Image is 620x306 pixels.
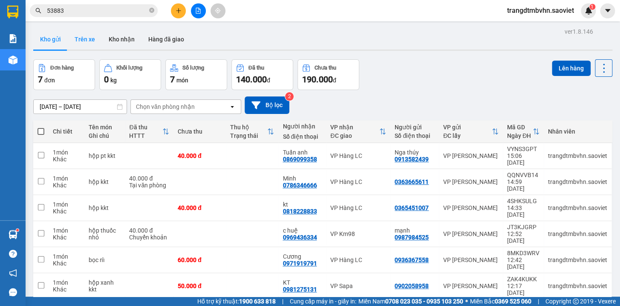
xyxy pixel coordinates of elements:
div: Nhân viên [548,128,607,135]
img: icon-new-feature [585,7,592,15]
div: ĐC lấy [443,132,492,139]
button: plus [171,3,186,18]
div: ver 1.8.146 [565,27,593,36]
span: | [538,297,539,306]
span: plus [176,8,182,14]
input: Select a date range. [34,100,127,114]
div: HTTT [129,132,162,139]
div: 0969436334 [283,234,317,241]
div: trangdtmbvhn.saoviet [548,256,607,263]
div: 0913582439 [395,156,429,163]
div: Khác [53,208,80,215]
div: Chi tiết [53,128,80,135]
div: 1 món [53,253,80,260]
span: 140.000 [236,74,267,85]
div: Đơn hàng [50,65,74,71]
div: VP Hàng LC [330,204,386,211]
div: trangdtmbvhn.saoviet [548,152,607,159]
th: Toggle SortBy [439,120,503,143]
div: Minh [283,175,322,182]
button: Lên hàng [552,61,591,76]
button: caret-down [600,3,615,18]
span: Miền Bắc [470,297,531,306]
div: VP [PERSON_NAME] [443,152,499,159]
div: hộp thuốc nhỏ [89,227,121,241]
b: [DOMAIN_NAME] [114,7,206,21]
div: VP [PERSON_NAME] [443,230,499,237]
div: Khác [53,156,80,163]
div: QQNVVB14 [507,172,539,178]
span: notification [9,269,17,277]
span: đ [267,77,270,84]
div: Khác [53,286,80,293]
span: file-add [195,8,201,14]
div: Khác [53,234,80,241]
button: file-add [191,3,206,18]
span: Cung cấp máy in - giấy in: [290,297,356,306]
div: kt [283,201,322,208]
div: trangdtmbvhn.saoviet [548,283,607,289]
span: close-circle [149,8,154,13]
button: Khối lượng0kg [99,59,161,90]
button: Kho gửi [33,29,68,50]
div: Trạng thái [230,132,267,139]
div: 0869099358 [283,156,317,163]
span: ⚪️ [465,300,468,303]
strong: 1900 633 818 [239,298,276,305]
div: VP Sapa [330,283,386,289]
div: Số điện thoại [395,132,435,139]
div: 50.000 đ [178,283,222,289]
div: 1 món [53,201,80,208]
input: Tìm tên, số ĐT hoặc mã đơn [47,6,147,15]
div: Khác [53,260,80,267]
strong: 0369 525 060 [495,298,531,305]
div: bọc nỉ [89,256,121,263]
div: 0981275131 [283,286,317,293]
div: Đã thu [129,124,162,131]
div: JT3KJGRP [507,224,539,230]
div: 15:06 [DATE] [507,152,539,166]
svg: open [229,103,236,110]
div: VP nhận [330,124,379,131]
img: solution-icon [9,34,17,43]
img: logo.jpg [5,7,47,50]
div: 40.000 đ [178,204,222,211]
span: 1 [591,4,594,10]
div: VP Km98 [330,230,386,237]
sup: 1 [16,229,19,231]
b: Sao Việt [52,20,104,34]
div: 1 món [53,149,80,156]
th: Toggle SortBy [125,120,173,143]
span: kg [110,77,117,84]
div: ĐC giao [330,132,379,139]
div: trangdtmbvhn.saoviet [548,178,607,185]
span: món [176,77,188,84]
div: VP [PERSON_NAME] [443,178,499,185]
div: trangdtmbvhn.saoviet [548,204,607,211]
div: Thu hộ [230,124,267,131]
div: 12:17 [DATE] [507,283,539,296]
div: VP Hàng LC [330,256,386,263]
div: VP Hàng LC [330,152,386,159]
button: Bộ lọc [245,96,289,114]
div: 14:33 [DATE] [507,204,539,218]
div: 0786346666 [283,182,317,189]
div: Chuyển khoản [129,234,169,241]
div: VP [PERSON_NAME] [443,204,499,211]
div: Chưa thu [178,128,222,135]
div: Số điện thoại [283,133,322,140]
span: 7 [170,74,175,85]
div: 0987984525 [395,234,429,241]
div: Người gửi [395,124,435,131]
div: Khối lượng [116,65,142,71]
div: VP Hàng LC [330,178,386,185]
span: message [9,288,17,296]
div: hộp xanh kkt [89,279,121,293]
span: Miền Nam [358,297,463,306]
button: Hàng đã giao [141,29,191,50]
span: caret-down [604,7,611,15]
span: search [35,8,41,14]
div: 0365451007 [395,204,429,211]
div: hộp kkt [89,204,121,211]
button: aim [211,3,225,18]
